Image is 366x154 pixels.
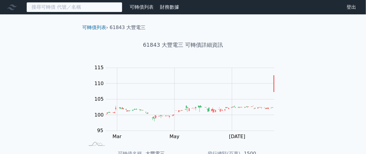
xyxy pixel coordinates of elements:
tspan: 100 [94,112,104,118]
li: 61843 大豐電三 [110,24,146,31]
tspan: 110 [94,81,104,86]
a: 登出 [342,2,361,12]
a: 財務數據 [160,4,179,10]
a: 可轉債列表 [82,25,106,30]
tspan: Mar [112,134,122,140]
input: 搜尋可轉債 代號／名稱 [26,2,122,12]
g: Series [106,76,274,122]
g: Chart [91,65,283,140]
h1: 61843 大豐電三 可轉債詳細資訊 [77,41,289,49]
tspan: 115 [94,65,104,71]
tspan: 105 [94,96,104,102]
a: 可轉債列表 [130,4,154,10]
tspan: May [170,134,180,140]
li: › [82,24,108,31]
tspan: [DATE] [229,134,245,140]
tspan: 95 [97,128,103,134]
